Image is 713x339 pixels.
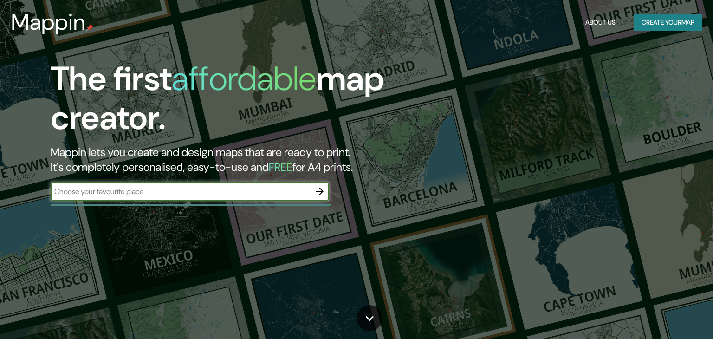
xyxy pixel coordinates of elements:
[51,186,311,197] input: Choose your favourite place
[51,59,407,145] h1: The first map creator.
[11,9,86,35] h3: Mappin
[269,160,292,174] h5: FREE
[51,145,407,175] h2: Mappin lets you create and design maps that are ready to print. It's completely personalised, eas...
[582,14,619,31] button: About Us
[86,24,93,32] img: mappin-pin
[634,14,702,31] button: Create yourmap
[172,57,316,100] h1: affordable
